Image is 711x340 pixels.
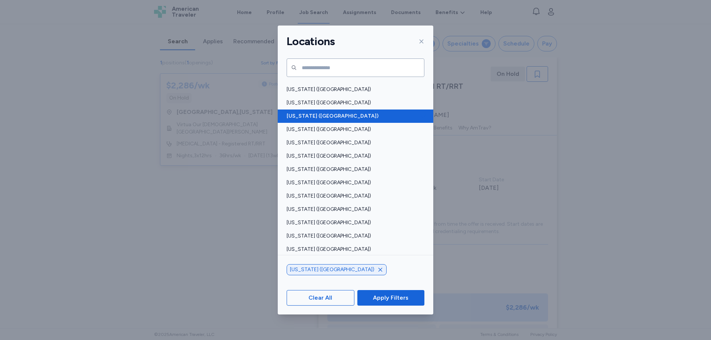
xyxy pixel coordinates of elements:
[287,192,420,200] span: [US_STATE] ([GEOGRAPHIC_DATA])
[287,99,420,107] span: [US_STATE] ([GEOGRAPHIC_DATA])
[287,206,420,213] span: [US_STATE] ([GEOGRAPHIC_DATA])
[287,126,420,133] span: [US_STATE] ([GEOGRAPHIC_DATA])
[287,232,420,240] span: [US_STATE] ([GEOGRAPHIC_DATA])
[287,139,420,147] span: [US_STATE] ([GEOGRAPHIC_DATA])
[287,112,420,120] span: [US_STATE] ([GEOGRAPHIC_DATA])
[357,290,424,306] button: Apply Filters
[287,34,335,48] h1: Locations
[287,219,420,226] span: [US_STATE] ([GEOGRAPHIC_DATA])
[287,166,420,173] span: [US_STATE] ([GEOGRAPHIC_DATA])
[287,86,420,93] span: [US_STATE] ([GEOGRAPHIC_DATA])
[287,152,420,160] span: [US_STATE] ([GEOGRAPHIC_DATA])
[287,290,354,306] button: Clear All
[308,293,332,302] span: Clear All
[287,246,420,253] span: [US_STATE] ([GEOGRAPHIC_DATA])
[290,266,374,273] span: [US_STATE] ([GEOGRAPHIC_DATA])
[287,179,420,186] span: [US_STATE] ([GEOGRAPHIC_DATA])
[373,293,408,302] span: Apply Filters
